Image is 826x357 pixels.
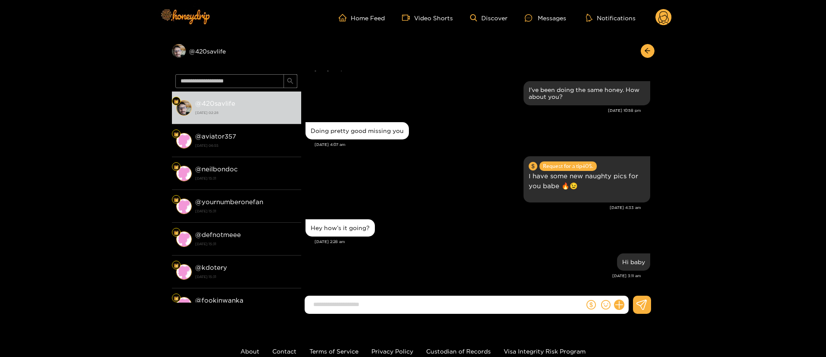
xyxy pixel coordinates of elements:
[583,13,638,22] button: Notifications
[402,14,453,22] a: Video Shorts
[586,300,596,310] span: dollar
[371,348,413,354] a: Privacy Policy
[195,174,297,182] strong: [DATE] 15:31
[339,14,385,22] a: Home Feed
[529,162,537,171] span: dollar-circle
[305,107,641,114] div: [DATE] 10:58 pm
[305,205,641,211] div: [DATE] 4:33 am
[622,259,645,265] div: Hi baby
[195,231,241,238] strong: @ defnotmeee
[195,240,297,248] strong: [DATE] 15:31
[585,298,598,311] button: dollar
[174,197,179,202] img: Fan Level
[176,166,192,181] img: conversation
[176,133,192,148] img: conversation
[339,14,351,22] span: home
[176,199,192,214] img: conversation
[525,13,566,23] div: Messages
[195,264,227,271] strong: @ kdotery
[174,230,179,235] img: Fan Level
[176,231,192,247] img: conversation
[195,100,235,107] strong: @ 420savlife
[305,122,409,139] div: Sep. 10, 4:07 am
[195,273,297,281] strong: [DATE] 15:31
[240,348,259,354] a: About
[529,171,645,191] p: I have some new naughty pics for you babe 🔥😉
[470,14,508,22] a: Discover
[601,300,611,310] span: smile
[195,297,243,304] strong: @ fookinwanka
[287,78,293,85] span: search
[172,44,301,58] div: @420savlife
[315,142,650,148] div: [DATE] 4:07 am
[174,296,179,301] img: Fan Level
[426,348,491,354] a: Custodian of Records
[641,44,655,58] button: arrow-left
[176,100,192,116] img: conversation
[195,142,297,149] strong: [DATE] 06:55
[504,348,586,354] a: Visa Integrity Risk Program
[539,161,597,171] span: Request for a tip 40 $.
[311,224,370,231] div: Hey how’s it going?
[195,198,263,205] strong: @ yournumberonefan
[176,264,192,280] img: conversation
[305,273,641,279] div: [DATE] 3:11 am
[617,253,650,271] div: Oct. 4, 3:11 am
[305,219,375,237] div: Oct. 4, 2:28 am
[284,74,297,88] button: search
[195,109,297,117] strong: [DATE] 02:28
[195,133,236,140] strong: @ aviator357
[176,297,192,313] img: conversation
[402,14,414,22] span: video-camera
[309,348,358,354] a: Terms of Service
[315,239,650,245] div: [DATE] 2:28 am
[524,81,650,105] div: Sep. 9, 10:58 pm
[195,207,297,215] strong: [DATE] 15:31
[272,348,296,354] a: Contact
[174,132,179,137] img: Fan Level
[524,156,650,202] div: Sep. 10, 4:33 am
[311,127,404,134] div: Doing pretty good missing you
[174,164,179,170] img: Fan Level
[174,99,179,104] img: Fan Level
[644,47,651,55] span: arrow-left
[195,165,238,173] strong: @ neilbondoc
[529,86,645,100] div: I've been doing the same honey. How about you?
[174,263,179,268] img: Fan Level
